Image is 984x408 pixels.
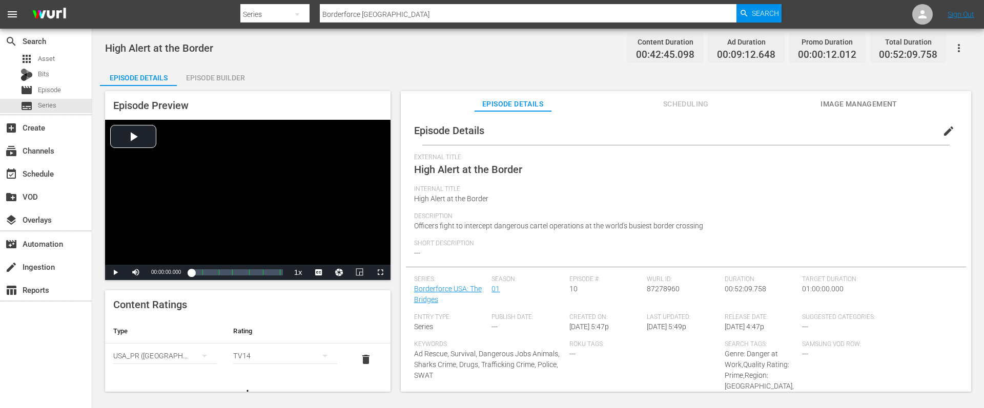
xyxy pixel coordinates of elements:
span: Episode #: [569,275,642,284]
button: Captions [309,265,329,280]
span: Roku Tags: [569,340,720,349]
a: 01 [491,285,500,293]
span: Ad Rescue, Survival, Dangerous Jobs Animals, Sharks Crime, Drugs, Trafficking Crime, Police, SWAT [414,350,560,379]
div: Bits [20,69,33,81]
span: 01:00:00.000 [802,285,844,293]
span: Episode Preview [113,99,189,112]
span: High Alert at the Border [414,195,488,203]
button: Fullscreen [370,265,391,280]
div: Total Duration [879,35,937,49]
span: Automation [5,238,17,250]
span: Samsung VOD Row: [802,340,875,349]
span: Keywords: [414,340,564,349]
span: [DATE] 5:49p [647,323,686,331]
span: --- [491,323,498,331]
span: Officers fight to intercept dangerous cartel operations at the world's busiest border crossing [414,222,703,230]
span: [DATE] 5:47p [569,323,609,331]
th: Type [105,319,225,343]
div: Ad Duration [717,35,775,49]
span: Overlays [5,214,17,226]
span: Episode Details [414,124,484,137]
span: Asset [38,54,55,64]
button: Episode Builder [177,66,254,86]
a: Sign Out [948,10,974,18]
span: --- [569,350,576,358]
span: Episode Details [475,98,551,111]
th: Rating [225,319,345,343]
span: Last Updated: [647,313,720,321]
span: Asset [20,53,33,65]
span: [DATE] 4:47p [725,323,764,331]
span: High Alert at the Border [105,42,213,54]
span: Series [20,100,33,112]
span: External Title [414,154,953,162]
div: Video Player [105,120,391,280]
div: USA_PR ([GEOGRAPHIC_DATA] ([GEOGRAPHIC_DATA])) [113,341,217,370]
button: Picture-in-Picture [350,265,370,280]
span: Series [38,100,56,111]
span: --- [802,350,808,358]
span: Internal Title [414,185,953,194]
span: Release Date: [725,313,797,321]
span: Content Ratings [113,298,187,311]
span: Ingestion [5,261,17,273]
div: Progress Bar [191,269,282,275]
button: delete [354,347,378,372]
button: Episode Details [100,66,177,86]
span: edit [942,125,955,137]
span: Scheduling [647,98,724,111]
span: 00:00:12.012 [798,49,856,61]
span: Suggested Categories: [802,313,952,321]
span: --- [802,323,808,331]
span: High Alert at the Border [414,163,522,176]
span: 00:09:12.648 [717,49,775,61]
span: Episode [20,84,33,96]
span: 00:42:45.098 [636,49,694,61]
table: simple table [105,319,391,375]
span: 00:52:09.758 [879,49,937,61]
span: Description [414,212,953,221]
span: Search [752,4,779,23]
span: Genre: Danger at Work,Quality Rating: Prime,Region: [GEOGRAPHIC_DATA],Language: English [725,350,794,401]
span: 87278960 [647,285,680,293]
span: delete [360,353,372,366]
img: ans4CAIJ8jUAAAAAAAAAAAAAAAAAAAAAAAAgQb4GAAAAAAAAAAAAAAAAAAAAAAAAJMjXAAAAAAAAAAAAAAAAAAAAAAAAgAT5G... [25,3,74,27]
div: Episode Details [100,66,177,90]
span: Search [5,35,17,48]
a: Borderforce USA: The Bridges [414,285,482,304]
span: 00:52:09.758 [725,285,766,293]
div: TV14 [233,341,337,370]
span: Created On: [569,313,642,321]
span: Wurl ID: [647,275,720,284]
span: 10 [569,285,578,293]
button: Play [105,265,126,280]
span: Image Management [821,98,897,111]
span: menu [6,8,18,20]
span: VOD [5,191,17,203]
span: Schedule [5,168,17,180]
div: Promo Duration [798,35,856,49]
span: Publish Date: [491,313,564,321]
button: edit [936,119,961,143]
span: Short Description [414,240,953,248]
span: Target Duration: [802,275,952,284]
span: Channels [5,145,17,157]
button: Playback Rate [288,265,309,280]
span: Reports [5,284,17,296]
span: Entry Type: [414,313,487,321]
span: Season: [491,275,564,284]
span: Search Tags: [725,340,797,349]
button: Jump To Time [329,265,350,280]
span: Episode [38,85,61,95]
button: Mute [126,265,146,280]
span: Series [414,323,433,331]
span: Series: [414,275,487,284]
span: Create [5,122,17,134]
span: Bits [38,69,49,79]
div: Content Duration [636,35,694,49]
span: 00:00:00.000 [151,269,181,275]
span: --- [414,249,420,257]
button: Search [736,4,782,23]
span: Duration: [725,275,797,284]
div: Episode Builder [177,66,254,90]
